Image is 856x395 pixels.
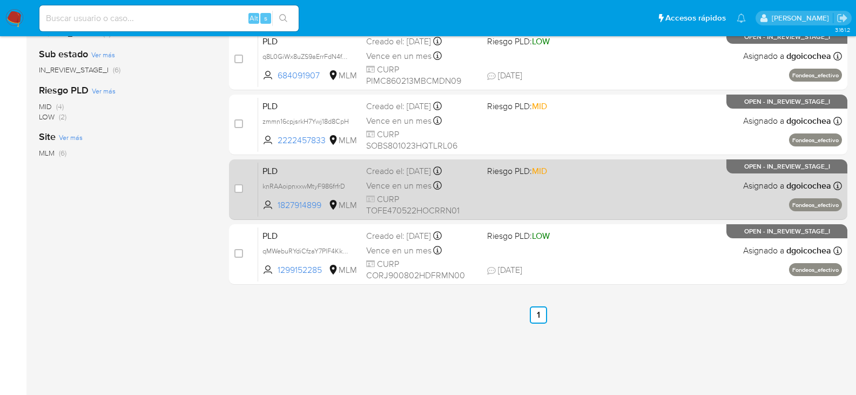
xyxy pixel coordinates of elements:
a: Salir [837,12,848,24]
p: dalia.goicochea@mercadolibre.com.mx [772,13,833,23]
a: Notificaciones [737,14,746,23]
span: Alt [250,13,258,23]
span: Accesos rápidos [665,12,726,24]
input: Buscar usuario o caso... [39,11,299,25]
span: 3.161.2 [835,25,851,34]
span: s [264,13,267,23]
button: search-icon [272,11,294,26]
